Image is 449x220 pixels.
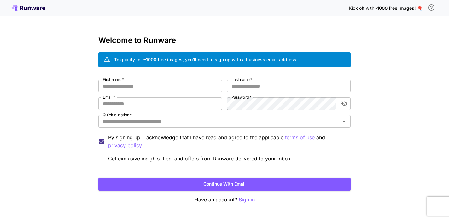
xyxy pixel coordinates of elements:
[239,196,255,204] button: Sign in
[339,98,350,109] button: toggle password visibility
[108,155,292,162] span: Get exclusive insights, tips, and offers from Runware delivered to your inbox.
[349,5,374,11] span: Kick off with
[108,142,143,149] button: By signing up, I acknowledge that I have read and agree to the applicable terms of use and
[374,5,423,11] span: ~1000 free images! 🎈
[340,117,348,126] button: Open
[98,36,351,45] h3: Welcome to Runware
[231,95,252,100] label: Password
[108,134,346,149] p: By signing up, I acknowledge that I have read and agree to the applicable and
[103,112,132,118] label: Quick question
[103,95,115,100] label: Email
[425,1,438,14] button: In order to qualify for free credit, you need to sign up with a business email address and click ...
[285,134,315,142] button: By signing up, I acknowledge that I have read and agree to the applicable and privacy policy.
[231,77,252,82] label: Last name
[285,134,315,142] p: terms of use
[98,196,351,204] p: Have an account?
[108,142,143,149] p: privacy policy.
[98,178,351,191] button: Continue with email
[114,56,298,63] div: To qualify for ~1000 free images, you’ll need to sign up with a business email address.
[103,77,124,82] label: First name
